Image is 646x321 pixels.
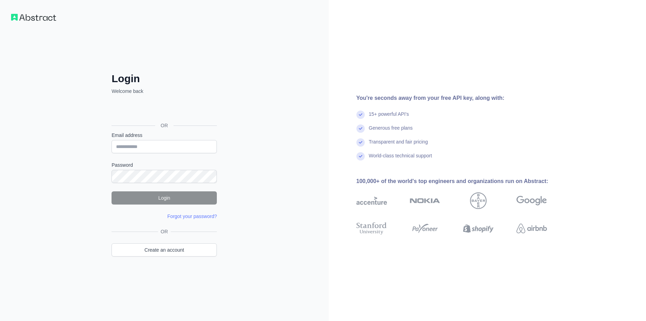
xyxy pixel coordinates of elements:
div: 100,000+ of the world's top engineers and organizations run on Abstract: [356,177,569,185]
img: check mark [356,124,365,133]
img: airbnb [516,221,547,236]
img: check mark [356,138,365,147]
label: Password [112,162,217,168]
img: nokia [410,192,440,209]
img: check mark [356,111,365,119]
a: Create an account [112,243,217,257]
button: Login [112,191,217,205]
div: Generous free plans [369,124,413,138]
div: 15+ powerful API's [369,111,409,124]
iframe: Sign in with Google Button [108,102,219,118]
div: You're seconds away from your free API key, along with: [356,94,569,102]
div: Transparent and fair pricing [369,138,428,152]
img: payoneer [410,221,440,236]
img: shopify [463,221,494,236]
img: Workflow [11,14,56,21]
img: stanford university [356,221,387,236]
span: OR [158,228,171,235]
span: OR [155,122,174,129]
div: World-class technical support [369,152,432,166]
img: accenture [356,192,387,209]
img: bayer [470,192,487,209]
a: Forgot your password? [167,214,217,219]
img: google [516,192,547,209]
p: Welcome back [112,88,217,95]
img: check mark [356,152,365,160]
label: Email address [112,132,217,139]
h2: Login [112,72,217,85]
